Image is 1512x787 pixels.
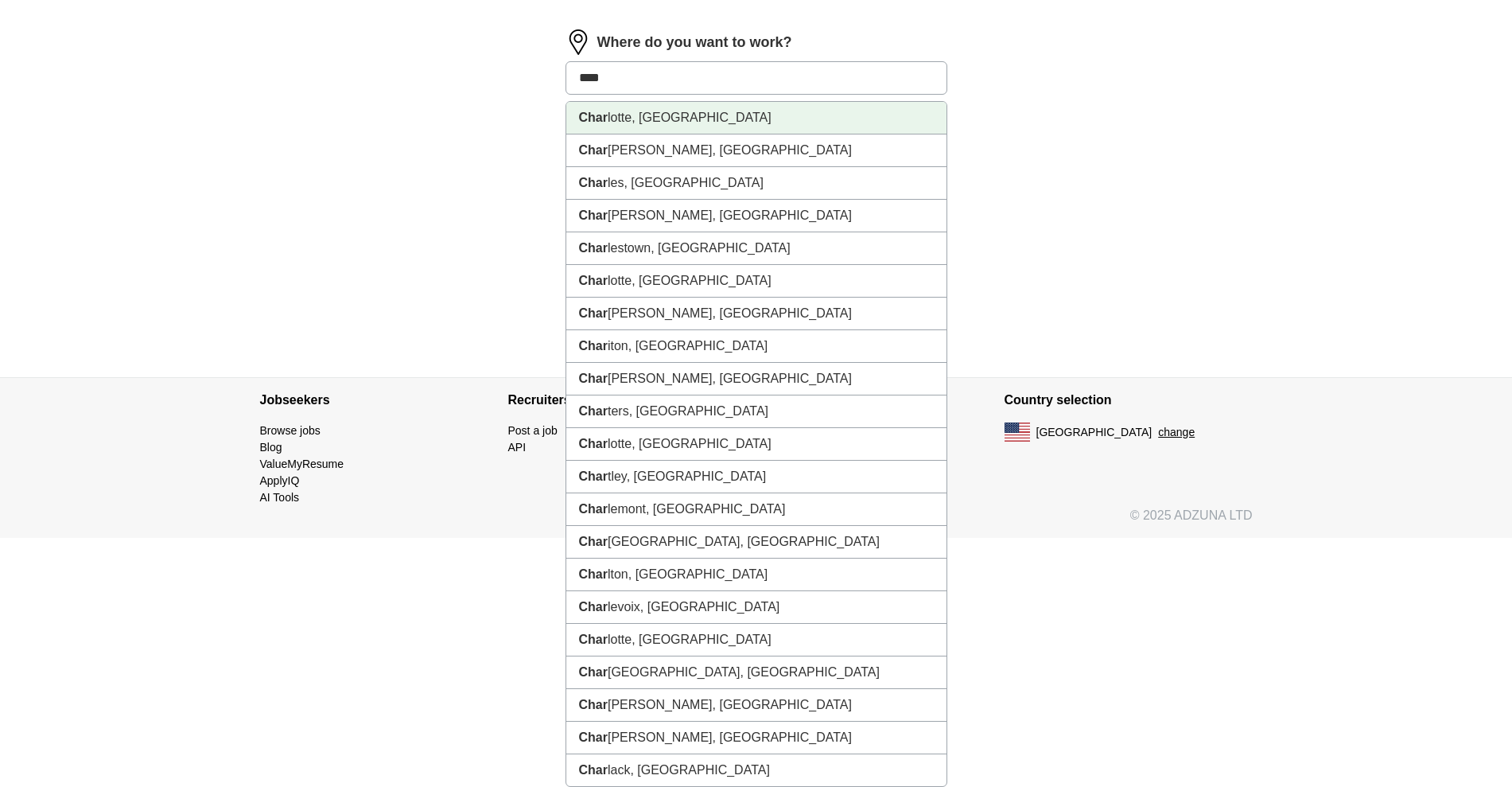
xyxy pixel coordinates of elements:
strong: Char [579,241,608,255]
strong: Char [579,143,608,157]
a: Post a job [508,424,558,437]
li: tley, [GEOGRAPHIC_DATA] [566,461,946,493]
h4: Country selection [1005,378,1253,423]
strong: Char [579,111,608,124]
li: lemont, [GEOGRAPHIC_DATA] [566,493,946,526]
li: lack, [GEOGRAPHIC_DATA] [566,754,946,786]
a: ValueMyResume [260,458,344,470]
strong: Char [579,633,608,646]
li: lotte, [GEOGRAPHIC_DATA] [566,428,946,461]
strong: Char [579,306,608,320]
a: AI Tools [260,491,300,504]
a: ApplyIQ [260,474,300,487]
button: change [1158,424,1195,441]
strong: Char [579,665,608,679]
strong: Char [579,502,608,516]
strong: Char [579,698,608,711]
li: [PERSON_NAME], [GEOGRAPHIC_DATA] [566,363,946,395]
li: levoix, [GEOGRAPHIC_DATA] [566,591,946,624]
strong: Char [579,208,608,222]
li: lotte, [GEOGRAPHIC_DATA] [566,102,946,134]
strong: Char [579,404,608,418]
li: ters, [GEOGRAPHIC_DATA] [566,395,946,428]
a: API [508,441,527,454]
li: [PERSON_NAME], [GEOGRAPHIC_DATA] [566,298,946,330]
li: [PERSON_NAME], [GEOGRAPHIC_DATA] [566,200,946,232]
strong: Char [579,731,608,744]
li: lotte, [GEOGRAPHIC_DATA] [566,624,946,656]
strong: Char [579,372,608,385]
div: © 2025 ADZUNA LTD [247,506,1265,538]
li: lton, [GEOGRAPHIC_DATA] [566,559,946,591]
strong: Char [579,274,608,287]
li: [PERSON_NAME], [GEOGRAPHIC_DATA] [566,689,946,722]
img: location.png [566,29,591,55]
strong: Char [579,567,608,581]
li: [PERSON_NAME], [GEOGRAPHIC_DATA] [566,134,946,167]
li: [GEOGRAPHIC_DATA], [GEOGRAPHIC_DATA] [566,526,946,559]
a: Browse jobs [260,424,321,437]
span: [GEOGRAPHIC_DATA] [1036,424,1152,441]
strong: Char [579,535,608,548]
strong: Char [579,176,608,189]
img: US flag [1005,423,1030,442]
a: Blog [260,441,282,454]
li: les, [GEOGRAPHIC_DATA] [566,167,946,200]
li: [GEOGRAPHIC_DATA], [GEOGRAPHIC_DATA] [566,656,946,689]
li: [PERSON_NAME], [GEOGRAPHIC_DATA] [566,722,946,754]
strong: Char [579,763,608,777]
li: iton, [GEOGRAPHIC_DATA] [566,330,946,363]
strong: Char [579,339,608,353]
strong: Char [579,469,608,483]
li: lotte, [GEOGRAPHIC_DATA] [566,265,946,298]
strong: Char [579,437,608,450]
strong: Char [579,600,608,614]
li: lestown, [GEOGRAPHIC_DATA] [566,232,946,265]
label: Where do you want to work? [597,32,792,53]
